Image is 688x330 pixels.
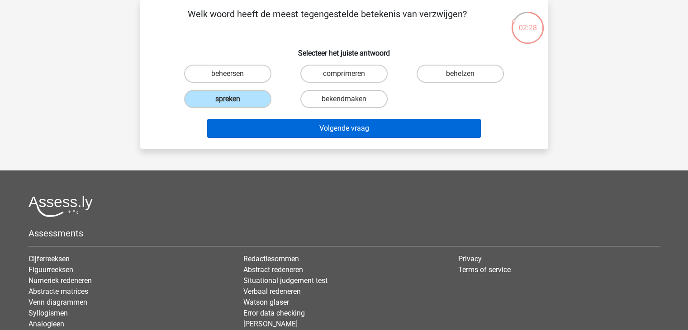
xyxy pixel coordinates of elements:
[417,65,504,83] label: behelzen
[458,255,482,263] a: Privacy
[300,65,388,83] label: comprimeren
[243,276,327,285] a: Situational judgement test
[458,265,511,274] a: Terms of service
[28,228,660,239] h5: Assessments
[28,320,64,328] a: Analogieen
[28,298,87,306] a: Venn diagrammen
[243,255,299,263] a: Redactiesommen
[243,287,301,296] a: Verbaal redeneren
[28,255,70,263] a: Cijferreeksen
[28,276,92,285] a: Numeriek redeneren
[28,196,93,217] img: Assessly logo
[184,65,271,83] label: beheersen
[28,265,73,274] a: Figuurreeksen
[207,119,481,138] button: Volgende vraag
[155,7,500,34] p: Welk woord heeft de meest tegengestelde betekenis van verzwijgen?
[28,287,88,296] a: Abstracte matrices
[243,320,298,328] a: [PERSON_NAME]
[28,309,68,317] a: Syllogismen
[243,298,289,306] a: Watson glaser
[243,265,303,274] a: Abstract redeneren
[155,42,534,57] h6: Selecteer het juiste antwoord
[300,90,388,108] label: bekendmaken
[184,90,271,108] label: spreken
[243,309,305,317] a: Error data checking
[511,11,545,33] div: 02:28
